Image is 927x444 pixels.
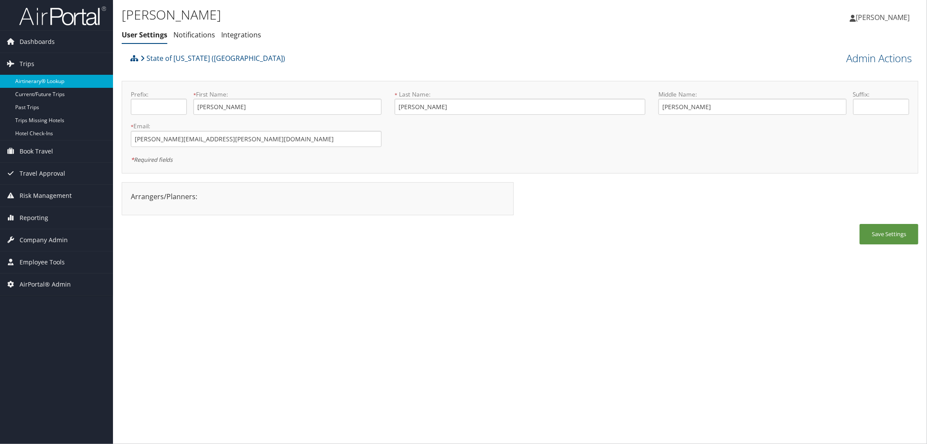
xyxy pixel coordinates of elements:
[20,274,71,295] span: AirPortal® Admin
[658,90,847,99] label: Middle Name:
[20,229,68,251] span: Company Admin
[20,251,65,273] span: Employee Tools
[20,53,34,75] span: Trips
[131,90,187,99] label: Prefix:
[140,50,285,67] a: State of [US_STATE] ([GEOGRAPHIC_DATA])
[846,51,912,66] a: Admin Actions
[860,224,918,244] button: Save Settings
[853,90,909,99] label: Suffix:
[20,31,55,53] span: Dashboards
[19,6,106,26] img: airportal-logo.png
[850,4,918,30] a: [PERSON_NAME]
[20,185,72,207] span: Risk Management
[131,156,173,164] em: Required fields
[221,30,261,40] a: Integrations
[122,30,167,40] a: User Settings
[124,191,511,202] div: Arrangers/Planners:
[173,30,215,40] a: Notifications
[20,207,48,229] span: Reporting
[131,122,382,130] label: Email:
[20,163,65,184] span: Travel Approval
[193,90,382,99] label: First Name:
[856,13,910,22] span: [PERSON_NAME]
[122,6,653,24] h1: [PERSON_NAME]
[395,90,645,99] label: Last Name:
[20,140,53,162] span: Book Travel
